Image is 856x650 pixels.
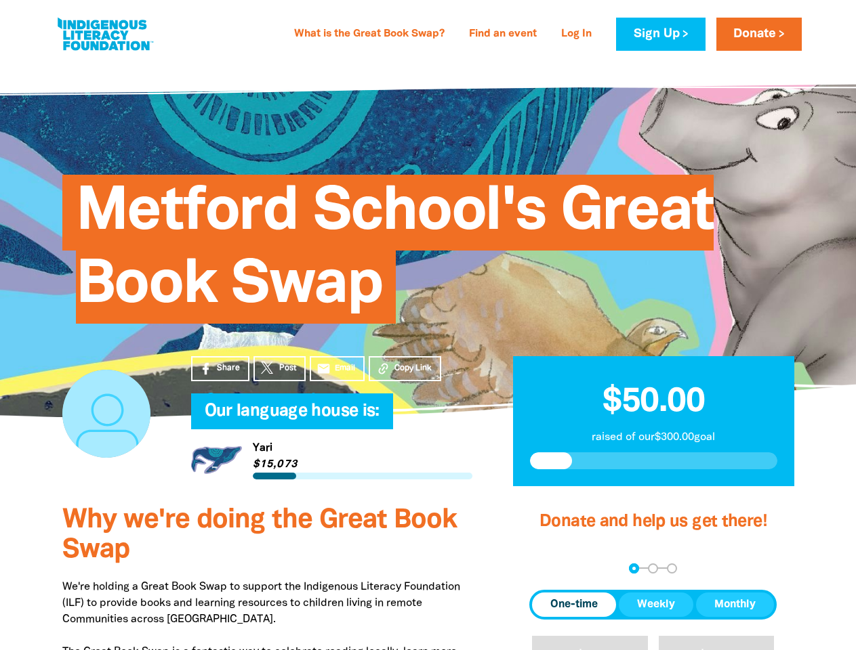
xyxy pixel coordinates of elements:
a: Post [253,356,306,381]
button: Weekly [619,592,693,617]
span: Email [335,362,355,374]
span: Post [279,362,296,374]
p: raised of our $300.00 goal [530,429,777,446]
a: Find an event [461,24,545,45]
div: Donation frequency [529,590,777,620]
span: Monthly [714,597,756,613]
a: Share [191,356,249,381]
span: Donate and help us get there! [539,514,767,529]
span: Share [217,362,240,374]
span: Copy Link [394,362,432,374]
span: Metford School's Great Book Swap [76,185,714,324]
span: Weekly [637,597,675,613]
a: Sign Up [616,18,705,51]
button: One-time [532,592,616,617]
span: $50.00 [603,387,705,418]
span: Our language house is: [205,404,380,429]
span: Why we're doing the Great Book Swap [62,508,457,563]
i: email [317,362,331,376]
a: Log In [553,24,600,45]
a: emailEmail [310,356,365,381]
button: Navigate to step 2 of 3 to enter your details [648,563,658,573]
button: Copy Link [369,356,441,381]
button: Navigate to step 1 of 3 to enter your donation amount [629,563,639,573]
button: Monthly [696,592,774,617]
span: One-time [550,597,598,613]
a: Donate [716,18,802,51]
a: What is the Great Book Swap? [286,24,453,45]
button: Navigate to step 3 of 3 to enter your payment details [667,563,677,573]
h6: My Team [191,416,472,424]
